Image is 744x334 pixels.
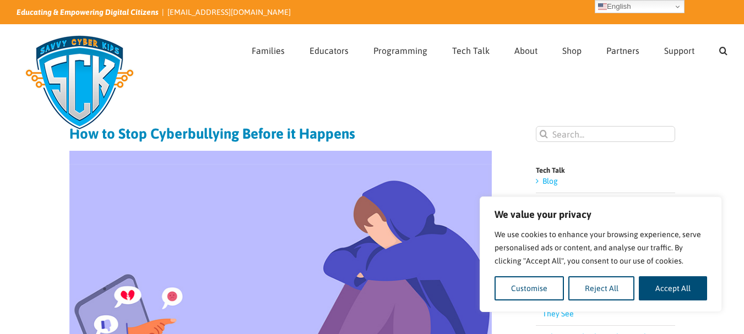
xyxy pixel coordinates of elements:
[252,25,727,73] nav: Main Menu
[536,167,675,174] h4: Tech Talk
[495,276,564,300] button: Customise
[452,25,490,73] a: Tech Talk
[69,126,492,141] h1: How to Stop Cyberbullying Before it Happens
[373,25,427,73] a: Programming
[452,46,490,55] span: Tech Talk
[562,46,582,55] span: Shop
[495,208,707,221] p: We value your privacy
[495,228,707,267] p: We use cookies to enhance your browsing experience, serve personalised ads or content, and analys...
[542,286,667,318] a: When Violent Videos Spread Online: Helping Kids Make Sense of What They See
[639,276,707,300] button: Accept All
[373,46,427,55] span: Programming
[514,25,537,73] a: About
[252,46,285,55] span: Families
[606,25,639,73] a: Partners
[536,126,552,142] input: Search
[167,8,291,17] a: [EMAIL_ADDRESS][DOMAIN_NAME]
[309,25,349,73] a: Educators
[536,126,675,142] input: Search...
[719,25,727,73] a: Search
[309,46,349,55] span: Educators
[568,276,635,300] button: Reject All
[664,46,694,55] span: Support
[562,25,582,73] a: Shop
[514,46,537,55] span: About
[664,25,694,73] a: Support
[598,2,607,11] img: en
[252,25,285,73] a: Families
[17,8,159,17] i: Educating & Empowering Digital Citizens
[17,28,143,138] img: Savvy Cyber Kids Logo
[542,177,558,185] a: Blog
[606,46,639,55] span: Partners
